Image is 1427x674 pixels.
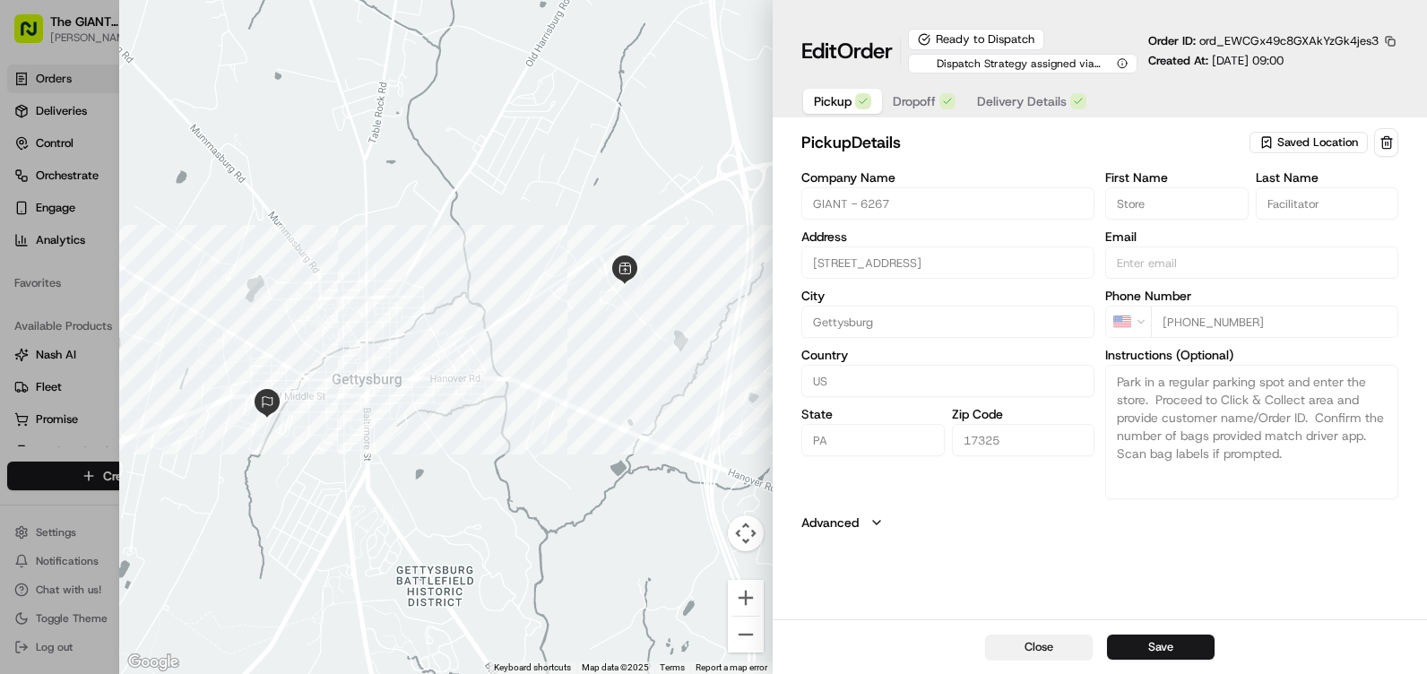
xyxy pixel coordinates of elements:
[908,29,1044,50] div: Ready to Dispatch
[1105,171,1248,184] label: First Name
[893,92,936,110] span: Dropoff
[36,260,137,278] span: Knowledge Base
[985,635,1093,660] button: Close
[126,303,217,317] a: Powered byPylon
[1277,134,1358,151] span: Saved Location
[1212,53,1284,68] span: [DATE] 09:00
[728,580,764,616] button: Zoom in
[1105,230,1398,243] label: Email
[1105,365,1398,499] textarea: Park in a regular parking spot and enter the store. Proceed to Click & Collect area and provide c...
[801,349,1094,361] label: Country
[582,662,649,672] span: Map data ©2025
[801,246,1094,279] input: 44 Natural Springs Rd, Gettysburg, PA 17325, US
[178,304,217,317] span: Pylon
[801,514,1398,531] button: Advanced
[801,424,944,456] input: Enter state
[660,662,685,672] a: Terms (opens in new tab)
[1105,246,1398,279] input: Enter email
[18,72,326,100] p: Welcome 👋
[124,651,183,674] a: Open this area in Google Maps (opens a new window)
[169,260,288,278] span: API Documentation
[801,171,1094,184] label: Company Name
[801,514,859,531] label: Advanced
[801,187,1094,220] input: Enter company name
[1256,187,1398,220] input: Enter last name
[18,18,54,54] img: Nash
[1148,53,1284,69] p: Created At:
[728,515,764,551] button: Map camera controls
[124,651,183,674] img: Google
[918,56,1112,71] span: Dispatch Strategy assigned via Automation
[814,92,852,110] span: Pickup
[61,189,227,203] div: We're available if you need us!
[1105,349,1398,361] label: Instructions (Optional)
[1105,289,1398,302] label: Phone Number
[801,408,944,420] label: State
[1250,130,1371,155] button: Saved Location
[305,177,326,198] button: Start new chat
[1105,187,1248,220] input: Enter first name
[837,37,893,65] span: Order
[494,661,571,674] button: Keyboard shortcuts
[61,171,294,189] div: Start new chat
[801,289,1094,302] label: City
[908,54,1137,73] button: Dispatch Strategy assigned via Automation
[1256,171,1398,184] label: Last Name
[801,365,1094,397] input: Enter country
[801,130,1246,155] h2: pickup Details
[18,171,50,203] img: 1736555255976-a54dd68f-1ca7-489b-9aae-adbdc363a1c4
[952,424,1094,456] input: Enter zip code
[144,253,295,285] a: 💻API Documentation
[801,230,1094,243] label: Address
[18,262,32,276] div: 📗
[1151,306,1398,338] input: Enter phone number
[1199,33,1379,48] span: ord_EWCGx49c8GXAkYzGk4jes3
[952,408,1094,420] label: Zip Code
[1148,33,1379,49] p: Order ID:
[1107,635,1215,660] button: Save
[11,253,144,285] a: 📗Knowledge Base
[728,617,764,652] button: Zoom out
[977,92,1067,110] span: Delivery Details
[801,306,1094,338] input: Enter city
[696,662,767,672] a: Report a map error
[47,116,323,134] input: Got a question? Start typing here...
[801,37,893,65] h1: Edit
[151,262,166,276] div: 💻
